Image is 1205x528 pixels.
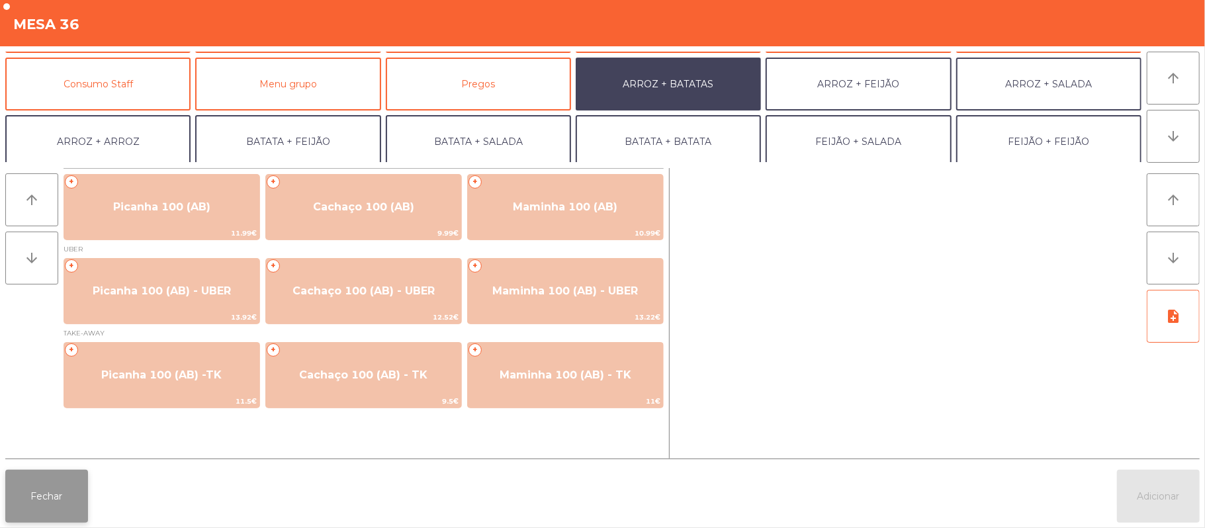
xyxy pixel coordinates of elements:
[576,115,761,168] button: BATATA + BATATA
[576,58,761,110] button: ARROZ + BATATAS
[386,115,571,168] button: BATATA + SALADA
[1147,52,1200,105] button: arrow_upward
[292,285,435,297] span: Cachaço 100 (AB) - UBER
[266,311,461,324] span: 12.52€
[1147,232,1200,285] button: arrow_downward
[266,227,461,240] span: 9.99€
[195,115,380,168] button: BATATA + FEIJÃO
[101,369,222,381] span: Picanha 100 (AB) -TK
[64,311,259,324] span: 13.92€
[1165,308,1181,324] i: note_add
[1165,192,1181,208] i: arrow_upward
[500,369,631,381] span: Maminha 100 (AB) - TK
[299,369,427,381] span: Cachaço 100 (AB) - TK
[386,58,571,110] button: Pregos
[93,285,231,297] span: Picanha 100 (AB) - UBER
[468,227,663,240] span: 10.99€
[469,175,482,189] span: +
[469,343,482,357] span: +
[313,200,414,213] span: Cachaço 100 (AB)
[468,311,663,324] span: 13.22€
[65,175,78,189] span: +
[195,58,380,110] button: Menu grupo
[267,175,280,189] span: +
[65,259,78,273] span: +
[113,200,210,213] span: Picanha 100 (AB)
[64,243,664,255] span: UBER
[24,192,40,208] i: arrow_upward
[267,343,280,357] span: +
[5,232,58,285] button: arrow_downward
[5,58,191,110] button: Consumo Staff
[1147,290,1200,343] button: note_add
[1165,250,1181,266] i: arrow_downward
[1165,70,1181,86] i: arrow_upward
[5,470,88,523] button: Fechar
[64,395,259,408] span: 11.5€
[1147,110,1200,163] button: arrow_downward
[1165,128,1181,144] i: arrow_downward
[267,259,280,273] span: +
[469,259,482,273] span: +
[956,58,1141,110] button: ARROZ + SALADA
[468,395,663,408] span: 11€
[64,227,259,240] span: 11.99€
[5,173,58,226] button: arrow_upward
[24,250,40,266] i: arrow_downward
[956,115,1141,168] button: FEIJÃO + FEIJÃO
[266,395,461,408] span: 9.5€
[513,200,617,213] span: Maminha 100 (AB)
[64,327,664,339] span: TAKE-AWAY
[766,115,951,168] button: FEIJÃO + SALADA
[5,115,191,168] button: ARROZ + ARROZ
[65,343,78,357] span: +
[766,58,951,110] button: ARROZ + FEIJÃO
[13,15,79,34] h4: Mesa 36
[1147,173,1200,226] button: arrow_upward
[492,285,638,297] span: Maminha 100 (AB) - UBER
